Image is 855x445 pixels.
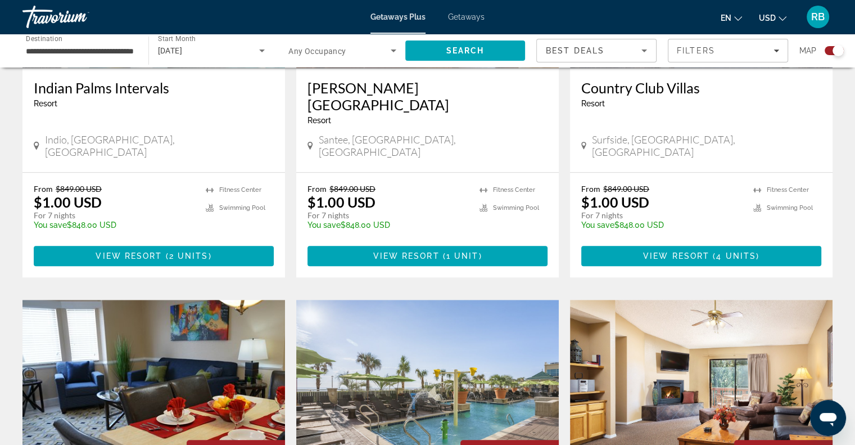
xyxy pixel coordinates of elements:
[307,221,468,230] p: $848.00 USD
[759,14,776,23] span: USD
[219,186,261,194] span: Fitness Center
[34,184,53,194] span: From
[45,133,274,158] span: Indio, [GEOGRAPHIC_DATA], [GEOGRAPHIC_DATA]
[581,210,742,221] p: For 7 nights
[34,221,194,230] p: $848.00 USD
[677,46,715,55] span: Filters
[493,204,539,212] span: Swimming Pool
[56,184,102,194] span: $849.00 USD
[546,46,604,55] span: Best Deals
[405,41,526,61] button: Search
[307,221,341,230] span: You save
[668,39,788,62] button: Filters
[810,400,846,436] iframe: Button to launch messaging window
[581,184,600,194] span: From
[162,251,212,260] span: ( )
[34,79,274,96] a: Indian Palms Intervals
[22,2,135,32] a: Travorium
[373,251,439,260] span: View Resort
[219,204,265,212] span: Swimming Pool
[603,184,649,194] span: $849.00 USD
[34,221,67,230] span: You save
[34,194,102,210] p: $1.00 USD
[803,5,833,29] button: User Menu
[288,47,346,56] span: Any Occupancy
[581,79,821,96] a: Country Club Villas
[370,12,426,21] a: Getaways Plus
[307,246,548,266] button: View Resort(1 unit)
[581,99,605,108] span: Resort
[709,251,759,260] span: ( )
[759,10,786,26] button: Change currency
[169,251,209,260] span: 2 units
[799,43,816,59] span: Map
[307,116,331,125] span: Resort
[581,246,821,266] button: View Resort(4 units)
[96,251,162,260] span: View Resort
[34,246,274,266] button: View Resort(2 units)
[493,186,535,194] span: Fitness Center
[307,210,468,221] p: For 7 nights
[716,251,756,260] span: 4 units
[643,251,709,260] span: View Resort
[767,204,813,212] span: Swimming Pool
[581,221,742,230] p: $848.00 USD
[34,99,57,108] span: Resort
[440,251,482,260] span: ( )
[446,46,484,55] span: Search
[448,12,485,21] a: Getaways
[721,14,731,23] span: en
[581,221,614,230] span: You save
[319,133,548,158] span: Santee, [GEOGRAPHIC_DATA], [GEOGRAPHIC_DATA]
[158,46,183,55] span: [DATE]
[767,186,809,194] span: Fitness Center
[811,11,825,23] span: RB
[721,10,742,26] button: Change language
[329,184,376,194] span: $849.00 USD
[307,79,548,113] a: [PERSON_NAME][GEOGRAPHIC_DATA]
[546,44,647,57] mat-select: Sort by
[446,251,479,260] span: 1 unit
[592,133,821,158] span: Surfside, [GEOGRAPHIC_DATA], [GEOGRAPHIC_DATA]
[581,194,649,210] p: $1.00 USD
[307,194,376,210] p: $1.00 USD
[307,184,327,194] span: From
[26,44,134,58] input: Select destination
[34,210,194,221] p: For 7 nights
[26,34,62,42] span: Destination
[158,35,196,43] span: Start Month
